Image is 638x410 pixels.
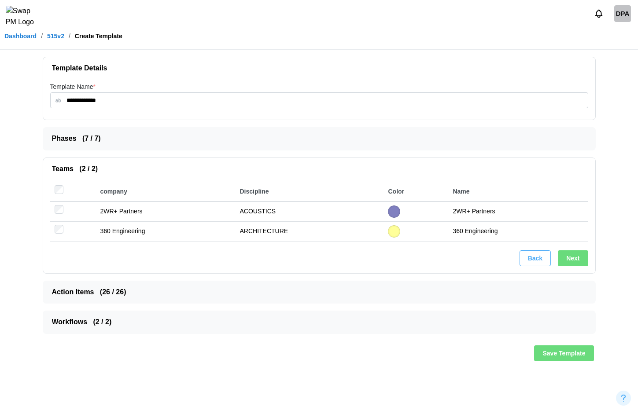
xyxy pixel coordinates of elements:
[100,187,231,197] div: company
[520,250,551,266] button: Back
[50,82,96,92] label: Template Name
[591,6,606,21] button: Notifications
[43,128,595,150] button: Phases (7 / 7)
[43,158,595,180] button: Teams (2 / 2)
[614,5,631,22] a: Daud Platform admin
[566,251,579,266] span: Next
[235,201,384,221] td: ACOUSTICS
[6,6,41,28] img: Swap PM Logo
[52,281,579,303] span: Action Items ( 26 / 26 )
[52,158,579,180] span: Teams ( 2 / 2 )
[43,57,595,79] button: Template Details
[75,33,122,39] div: Create Template
[96,221,235,241] td: 360 Engineering
[235,221,384,241] td: ARCHITECTURE
[43,79,595,120] div: Template Details
[52,128,579,150] span: Phases ( 7 / 7 )
[558,250,588,266] button: Next
[448,201,588,221] td: 2WR+ Partners
[41,33,43,39] div: /
[534,345,594,361] button: Save Template
[96,201,235,221] td: 2WR+ Partners
[528,251,542,266] span: Back
[43,180,595,273] div: Teams (2 / 2)
[69,33,70,39] div: /
[614,5,631,22] div: DPA
[52,311,579,333] span: Workflows ( 2 / 2 )
[43,281,595,303] button: Action Items (26 / 26)
[448,221,588,241] td: 360 Engineering
[240,187,379,197] div: Discipline
[453,187,583,197] div: Name
[47,33,64,39] a: 515v2
[542,346,585,361] span: Save Template
[388,187,444,197] div: Color
[4,33,37,39] a: Dashboard
[52,57,579,79] span: Template Details
[43,311,595,333] button: Workflows (2 / 2)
